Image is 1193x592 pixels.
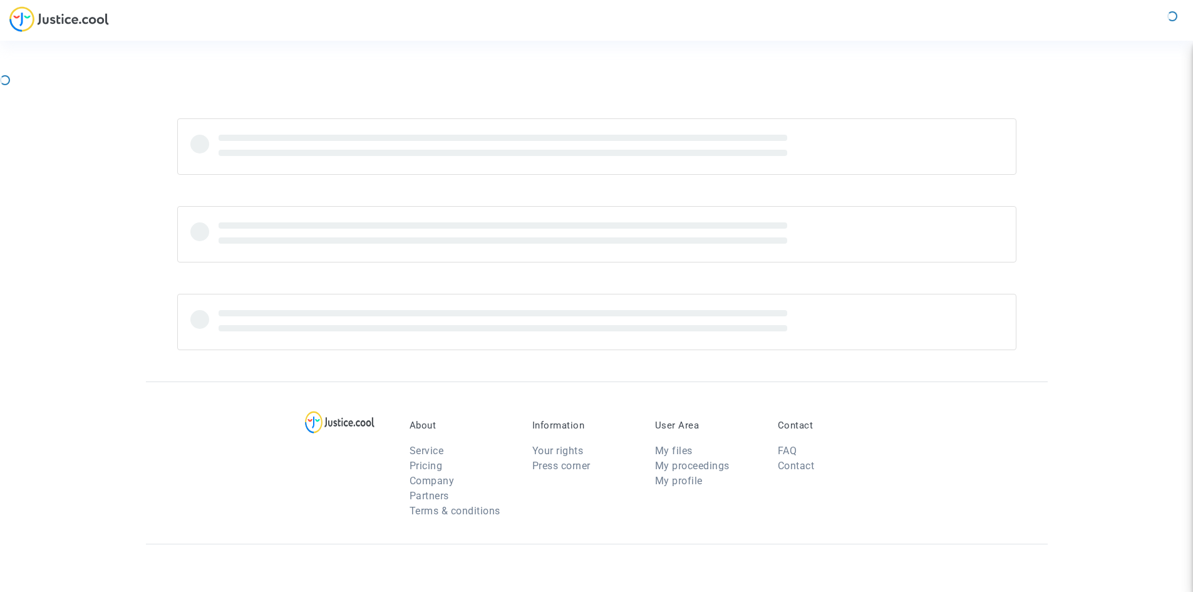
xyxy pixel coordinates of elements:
p: Information [532,420,636,431]
img: logo-lg.svg [305,411,374,434]
a: Terms & conditions [410,505,500,517]
a: Your rights [532,445,584,457]
p: About [410,420,514,431]
a: Contact [778,460,815,472]
a: Company [410,475,455,487]
a: Press corner [532,460,591,472]
p: Contact [778,420,882,431]
a: My files [655,445,693,457]
a: FAQ [778,445,797,457]
img: jc-logo.svg [9,6,109,32]
a: My profile [655,475,703,487]
p: User Area [655,420,759,431]
a: Pricing [410,460,443,472]
a: Partners [410,490,449,502]
a: My proceedings [655,460,730,472]
a: Service [410,445,444,457]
